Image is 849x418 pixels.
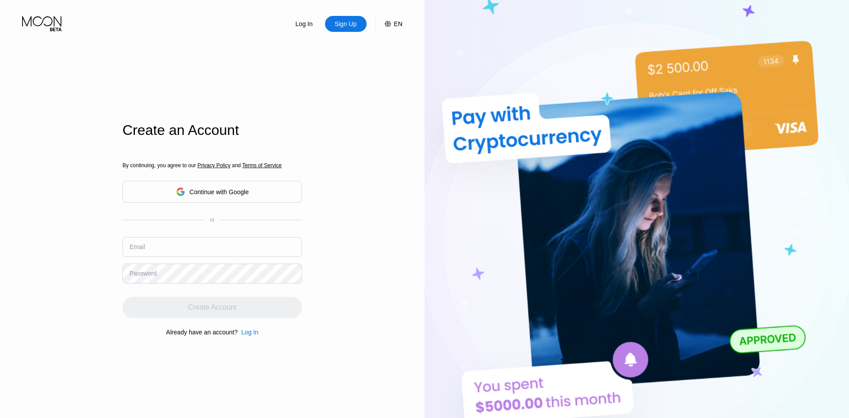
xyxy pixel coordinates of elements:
div: Create an Account [122,122,302,138]
div: Sign Up [334,19,358,28]
div: EN [394,20,402,27]
div: Password [130,270,157,277]
div: Log In [237,329,258,336]
span: and [230,162,242,169]
div: Log In [294,19,314,28]
div: or [210,217,215,223]
div: Sign Up [325,16,367,32]
div: Email [130,243,145,250]
span: Privacy Policy [197,162,230,169]
div: By continuing, you agree to our [122,162,302,169]
div: EN [375,16,402,32]
span: Terms of Service [242,162,282,169]
div: Log In [283,16,325,32]
div: Log In [241,329,258,336]
div: Already have an account? [166,329,238,336]
div: Continue with Google [122,181,302,203]
div: Continue with Google [190,188,249,196]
